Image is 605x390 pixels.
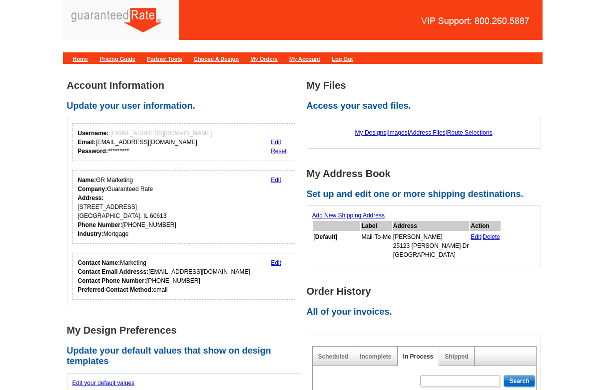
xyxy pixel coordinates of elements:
[471,233,481,240] a: Edit
[194,56,239,62] a: Choose A Design
[315,233,336,240] b: Default
[360,353,391,360] a: Incomplete
[388,129,407,136] a: Images
[271,177,281,184] a: Edit
[361,232,392,260] td: Mail-To-Me
[393,232,469,260] td: [PERSON_NAME] 25123 [PERSON_NAME] Dr [GEOGRAPHIC_DATA]
[99,56,135,62] a: Pricing Guide
[393,221,469,231] th: Address
[445,353,468,360] a: Shipped
[78,176,176,238] div: GR Marketing Guaranteed Rate [STREET_ADDRESS] [GEOGRAPHIC_DATA], IL 60613 [PHONE_NUMBER] Mortgage
[72,253,296,300] div: Who should we contact regarding order issues?
[307,80,547,91] h1: My Files
[78,130,109,137] strong: Username:
[250,56,277,62] a: My Orders
[470,232,501,260] td: |
[67,325,307,336] h1: My Design Preferences
[271,259,281,266] a: Edit
[289,56,320,62] a: My Account
[313,232,360,260] td: [ ]
[78,221,122,228] strong: Phone Number:
[312,212,385,219] a: Add New Shipping Address
[78,277,146,284] strong: Contact Phone Number:
[470,221,501,231] th: Action
[110,130,212,137] span: [EMAIL_ADDRESS][DOMAIN_NAME]
[409,129,446,136] a: Address Files
[78,139,96,146] strong: Email:
[447,129,493,136] a: Route Selections
[78,177,96,184] strong: Name:
[355,129,387,136] a: My Designs
[483,233,500,240] a: Delete
[307,169,547,179] h1: My Address Book
[78,230,103,237] strong: Industry:
[72,123,296,161] div: Your login information.
[78,186,107,193] strong: Company:
[332,56,353,62] a: Log Out
[78,148,108,155] strong: Password:
[271,148,286,155] a: Reset
[78,195,104,201] strong: Address:
[78,286,153,293] strong: Preferred Contact Method:
[361,221,392,231] th: Label
[73,56,88,62] a: Home
[147,56,182,62] a: Partner Tools
[271,139,281,146] a: Edit
[67,80,307,91] h1: Account Information
[504,375,535,387] input: Search
[307,307,547,318] h2: All of your invoices.
[67,101,307,112] h2: Update your user information.
[312,123,536,142] div: | | |
[78,258,250,294] div: Marketing [EMAIL_ADDRESS][DOMAIN_NAME] [PHONE_NUMBER] email
[72,380,135,387] a: Edit your default values
[78,259,120,266] strong: Contact Name:
[307,286,547,297] h1: Order History
[72,170,296,244] div: Your personal details.
[403,353,434,360] a: In Process
[318,353,349,360] a: Scheduled
[78,268,149,275] strong: Contact Email Addresss:
[307,101,547,112] h2: Access your saved files.
[307,189,547,200] h2: Set up and edit one or more shipping destinations.
[67,346,307,367] h2: Update your default values that show on design templates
